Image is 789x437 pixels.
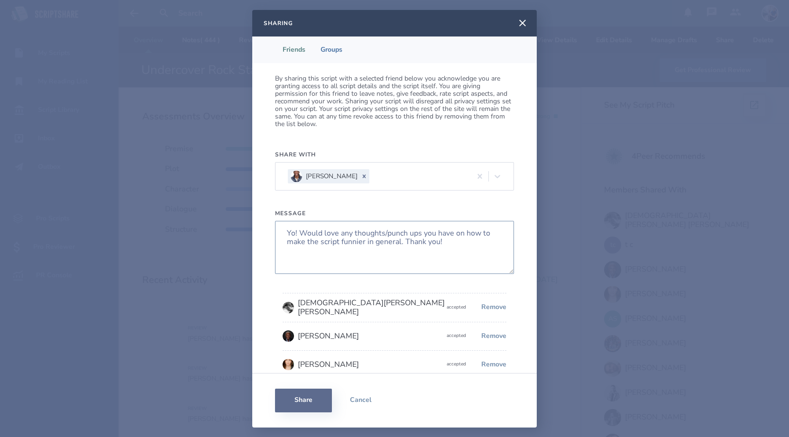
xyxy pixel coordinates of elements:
img: user_1598148512-crop.jpg [283,302,294,313]
button: Remove [474,353,506,376]
textarea: Yo! Would love any thoughts/punch ups you have on how to make the script funnier in general. Than... [275,221,514,274]
li: Friends [275,36,313,63]
img: user_1648936165-crop.jpg [283,359,294,370]
h2: Sharing [264,19,293,27]
li: Groups [313,36,350,63]
div: accepted [447,333,466,339]
a: [DEMOGRAPHIC_DATA][PERSON_NAME] [PERSON_NAME] [283,297,447,318]
div: [PERSON_NAME] [298,332,359,340]
label: Message [275,209,514,217]
div: [PERSON_NAME] [306,173,358,180]
div: [DEMOGRAPHIC_DATA][PERSON_NAME] [PERSON_NAME] [298,299,447,316]
p: By sharing this script with a selected friend below you acknowledge you are granting access to al... [275,75,514,128]
a: [PERSON_NAME] [283,326,447,346]
img: user_1641492977-crop.jpg [283,330,294,342]
div: accepted [447,305,466,310]
button: Share [275,389,332,412]
div: accepted [447,362,466,367]
div: [PERSON_NAME] [298,360,359,369]
a: [PERSON_NAME] [283,354,447,375]
img: user_1597172833-crop.jpg [291,171,302,182]
button: Remove [474,296,506,319]
label: Share With [275,151,514,158]
button: Cancel [332,389,389,412]
button: Remove [474,324,506,348]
